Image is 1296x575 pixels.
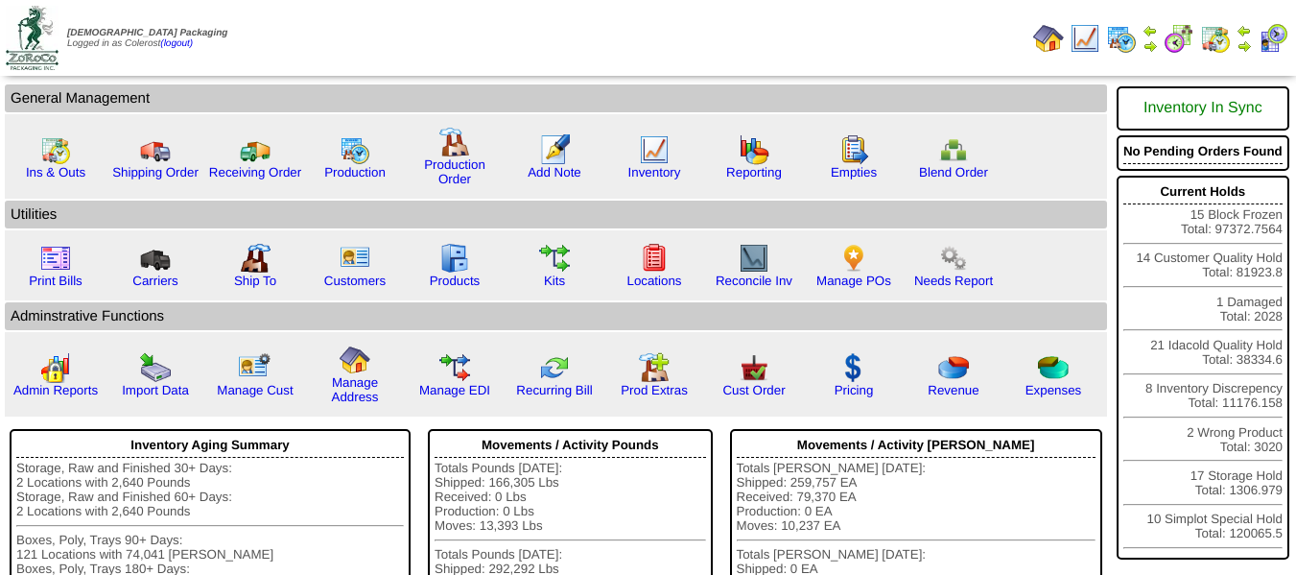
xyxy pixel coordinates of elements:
[1143,38,1158,54] img: arrowright.gif
[938,352,969,383] img: pie_chart.png
[13,383,98,397] a: Admin Reports
[424,157,485,186] a: Production Order
[430,274,481,288] a: Products
[16,433,404,458] div: Inventory Aging Summary
[716,274,792,288] a: Reconcile Inv
[140,134,171,165] img: truck.gif
[6,6,59,70] img: zoroco-logo-small.webp
[1237,38,1252,54] img: arrowright.gif
[1106,23,1137,54] img: calendarprod.gif
[40,243,71,274] img: invoice2.gif
[1237,23,1252,38] img: arrowleft.gif
[838,243,869,274] img: po.png
[816,274,891,288] a: Manage POs
[1164,23,1194,54] img: calendarblend.gif
[938,134,969,165] img: network.png
[5,201,1107,228] td: Utilities
[928,383,978,397] a: Revenue
[628,165,681,180] a: Inventory
[340,134,370,165] img: calendarprod.gif
[639,134,670,165] img: line_graph.gif
[209,165,301,180] a: Receiving Order
[140,243,171,274] img: truck3.gif
[1025,383,1082,397] a: Expenses
[621,383,688,397] a: Prod Extras
[838,352,869,383] img: dollar.gif
[1143,23,1158,38] img: arrowleft.gif
[112,165,199,180] a: Shipping Order
[528,165,581,180] a: Add Note
[332,375,379,404] a: Manage Address
[737,433,1096,458] div: Movements / Activity [PERSON_NAME]
[29,274,82,288] a: Print Bills
[439,352,470,383] img: edi.gif
[439,127,470,157] img: factory.gif
[938,243,969,274] img: workflow.png
[122,383,189,397] a: Import Data
[5,84,1107,112] td: General Management
[919,165,988,180] a: Blend Order
[234,274,276,288] a: Ship To
[67,28,227,38] span: [DEMOGRAPHIC_DATA] Packaging
[639,243,670,274] img: locations.gif
[639,352,670,383] img: prodextras.gif
[1258,23,1288,54] img: calendarcustomer.gif
[132,274,177,288] a: Carriers
[240,243,271,274] img: factory2.gif
[26,165,85,180] a: Ins & Outs
[5,302,1107,330] td: Adminstrative Functions
[1123,180,1283,204] div: Current Holds
[831,165,877,180] a: Empties
[1117,176,1289,560] div: 15 Block Frozen Total: 97372.7564 14 Customer Quality Hold Total: 81923.8 1 Damaged Total: 2028 2...
[739,352,769,383] img: cust_order.png
[739,243,769,274] img: line_graph2.gif
[539,243,570,274] img: workflow.gif
[238,352,273,383] img: managecust.png
[838,134,869,165] img: workorder.gif
[419,383,490,397] a: Manage EDI
[1033,23,1064,54] img: home.gif
[324,274,386,288] a: Customers
[340,345,370,375] img: home.gif
[626,274,681,288] a: Locations
[140,352,171,383] img: import.gif
[835,383,874,397] a: Pricing
[1123,139,1283,164] div: No Pending Orders Found
[40,134,71,165] img: calendarinout.gif
[324,165,386,180] a: Production
[739,134,769,165] img: graph.gif
[217,383,293,397] a: Manage Cust
[544,274,565,288] a: Kits
[914,274,993,288] a: Needs Report
[1200,23,1231,54] img: calendarinout.gif
[240,134,271,165] img: truck2.gif
[516,383,592,397] a: Recurring Bill
[539,352,570,383] img: reconcile.gif
[340,243,370,274] img: customers.gif
[726,165,782,180] a: Reporting
[539,134,570,165] img: orders.gif
[1123,90,1283,127] div: Inventory In Sync
[40,352,71,383] img: graph2.png
[1038,352,1069,383] img: pie_chart2.png
[722,383,785,397] a: Cust Order
[439,243,470,274] img: cabinet.gif
[1070,23,1100,54] img: line_graph.gif
[67,28,227,49] span: Logged in as Colerost
[435,433,705,458] div: Movements / Activity Pounds
[160,38,193,49] a: (logout)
